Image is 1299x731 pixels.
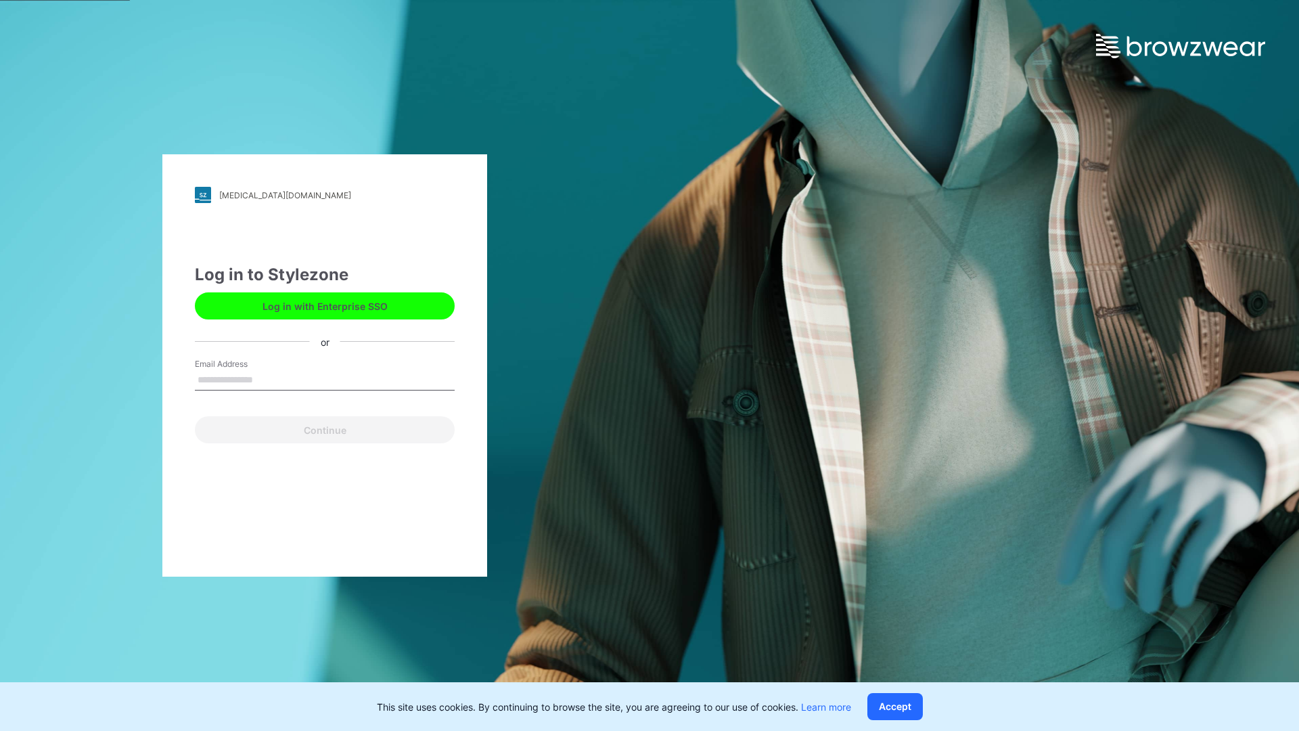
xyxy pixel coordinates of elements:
[195,292,455,319] button: Log in with Enterprise SSO
[195,187,455,203] a: [MEDICAL_DATA][DOMAIN_NAME]
[195,263,455,287] div: Log in to Stylezone
[310,334,340,349] div: or
[867,693,923,720] button: Accept
[801,701,851,713] a: Learn more
[377,700,851,714] p: This site uses cookies. By continuing to browse the site, you are agreeing to our use of cookies.
[195,187,211,203] img: stylezone-logo.562084cfcfab977791bfbf7441f1a819.svg
[1096,34,1265,58] img: browzwear-logo.e42bd6dac1945053ebaf764b6aa21510.svg
[219,190,351,200] div: [MEDICAL_DATA][DOMAIN_NAME]
[195,358,290,370] label: Email Address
